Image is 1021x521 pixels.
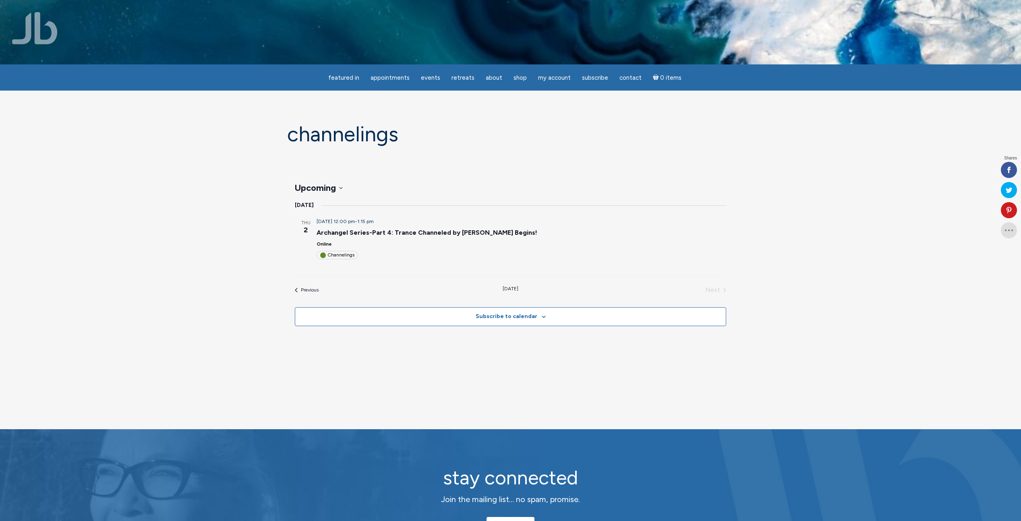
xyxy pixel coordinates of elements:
[328,74,359,81] span: featured in
[476,313,537,320] button: Subscribe to calendar
[648,69,687,86] a: Cart0 items
[323,70,364,86] a: featured in
[653,74,661,81] i: Cart
[301,287,319,294] span: Previous
[12,12,58,44] img: Jamie Butler. The Everyday Medium
[366,70,414,86] a: Appointments
[287,123,734,146] h1: Channelings
[317,241,332,247] span: Online
[368,493,654,506] p: Join the mailing list… no spam, promise.
[416,70,445,86] a: Events
[538,74,571,81] span: My Account
[486,74,502,81] span: About
[582,74,608,81] span: Subscribe
[451,74,474,81] span: Retreats
[295,201,314,210] time: [DATE]
[368,467,654,488] h2: stay connected
[481,70,507,86] a: About
[447,70,479,86] a: Retreats
[509,70,532,86] a: Shop
[514,74,527,81] span: Shop
[577,70,613,86] a: Subscribe
[317,229,537,237] a: Archangel Series-Part 4: Trance Channeled by [PERSON_NAME] Begins!
[421,74,440,81] span: Events
[295,225,317,236] span: 2
[295,220,317,227] span: Thu
[357,219,374,224] span: 1:15 pm
[371,74,410,81] span: Appointments
[660,75,681,81] span: 0 items
[295,285,319,294] a: Previous Events
[317,251,358,259] div: Channelings
[503,285,518,294] a: Click to select today's date
[1004,156,1017,160] span: Shares
[295,181,343,194] button: Upcoming
[615,70,646,86] a: Contact
[619,74,642,81] span: Contact
[295,201,726,259] div: List of Events
[317,219,355,224] span: [DATE] 12:00 pm
[317,219,374,224] time: -
[533,70,576,86] a: My Account
[295,182,336,193] span: Upcoming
